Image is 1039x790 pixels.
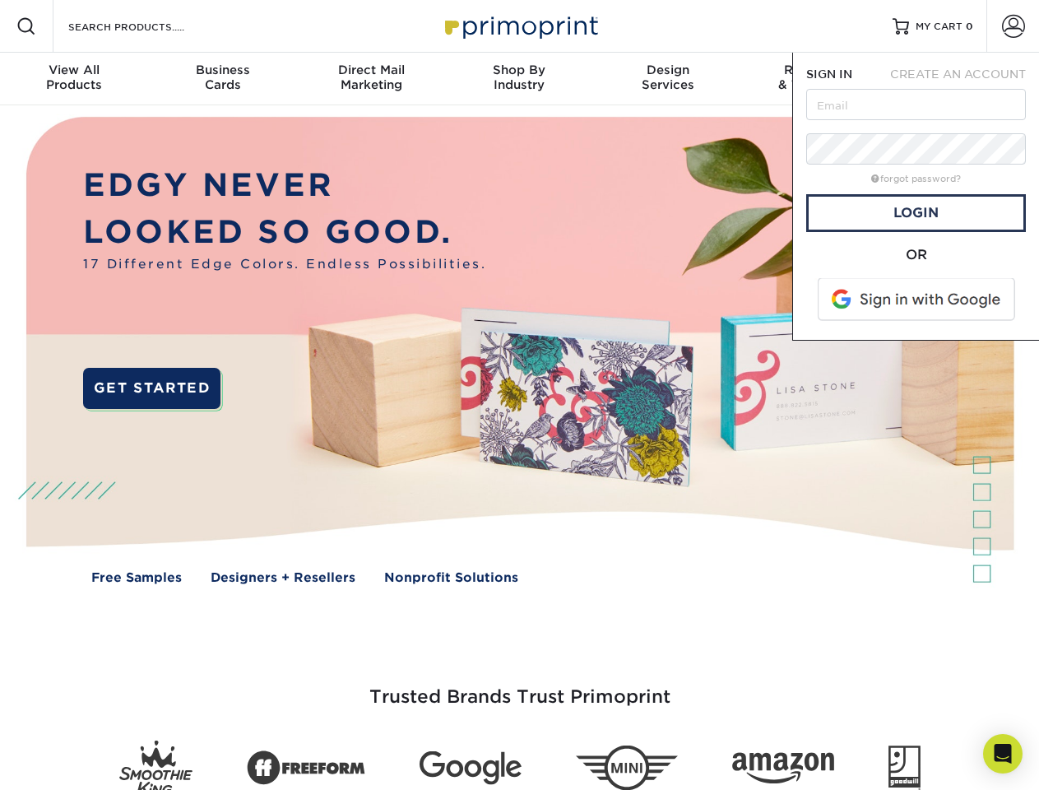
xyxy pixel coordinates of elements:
span: Shop By [445,63,593,77]
div: & Templates [742,63,890,92]
a: Nonprofit Solutions [384,569,518,588]
a: Direct MailMarketing [297,53,445,105]
img: Goodwill [888,746,921,790]
p: EDGY NEVER [83,162,486,209]
a: GET STARTED [83,368,220,409]
span: Design [594,63,742,77]
div: Marketing [297,63,445,92]
h3: Trusted Brands Trust Primoprint [39,647,1001,727]
a: Shop ByIndustry [445,53,593,105]
span: 0 [966,21,973,32]
span: Business [148,63,296,77]
input: SEARCH PRODUCTS..... [67,16,227,36]
a: Free Samples [91,569,182,588]
span: Direct Mail [297,63,445,77]
img: Primoprint [438,8,602,44]
a: forgot password? [871,174,961,184]
span: SIGN IN [806,67,852,81]
div: Open Intercom Messenger [983,734,1023,774]
span: MY CART [916,20,962,34]
a: Resources& Templates [742,53,890,105]
a: Login [806,194,1026,232]
span: Resources [742,63,890,77]
span: 17 Different Edge Colors. Endless Possibilities. [83,255,486,274]
a: Designers + Resellers [211,569,355,588]
input: Email [806,89,1026,120]
div: OR [806,245,1026,265]
iframe: Google Customer Reviews [4,740,140,784]
a: BusinessCards [148,53,296,105]
a: DesignServices [594,53,742,105]
div: Services [594,63,742,92]
div: Cards [148,63,296,92]
div: Industry [445,63,593,92]
img: Google [420,751,522,785]
span: CREATE AN ACCOUNT [890,67,1026,81]
p: LOOKED SO GOOD. [83,209,486,256]
img: Amazon [732,753,834,784]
